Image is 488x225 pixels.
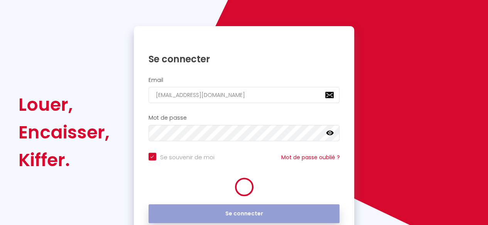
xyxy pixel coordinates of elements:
[149,204,340,223] button: Se connecter
[6,3,29,26] button: Ouvrir le widget de chat LiveChat
[149,53,340,65] h1: Se connecter
[149,77,340,83] h2: Email
[19,146,110,174] div: Kiffer.
[281,153,339,161] a: Mot de passe oublié ?
[149,115,340,121] h2: Mot de passe
[19,118,110,146] div: Encaisser,
[19,91,110,118] div: Louer,
[149,87,340,103] input: Ton Email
